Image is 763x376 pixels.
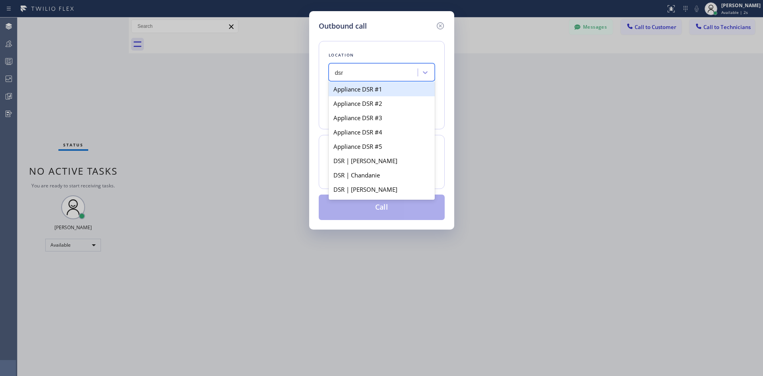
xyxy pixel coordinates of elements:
[329,96,435,111] div: Appliance DSR #2
[329,197,435,211] div: DSR | [PERSON_NAME]
[329,111,435,125] div: Appliance DSR #3
[329,154,435,168] div: DSR | [PERSON_NAME]
[329,168,435,182] div: DSR | Chandanie
[329,51,435,59] div: Location
[329,182,435,197] div: DSR | [PERSON_NAME]
[329,82,435,96] div: Appliance DSR #1
[329,125,435,139] div: Appliance DSR #4
[319,21,367,31] h5: Outbound call
[319,195,445,220] button: Call
[329,139,435,154] div: Appliance DSR #5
